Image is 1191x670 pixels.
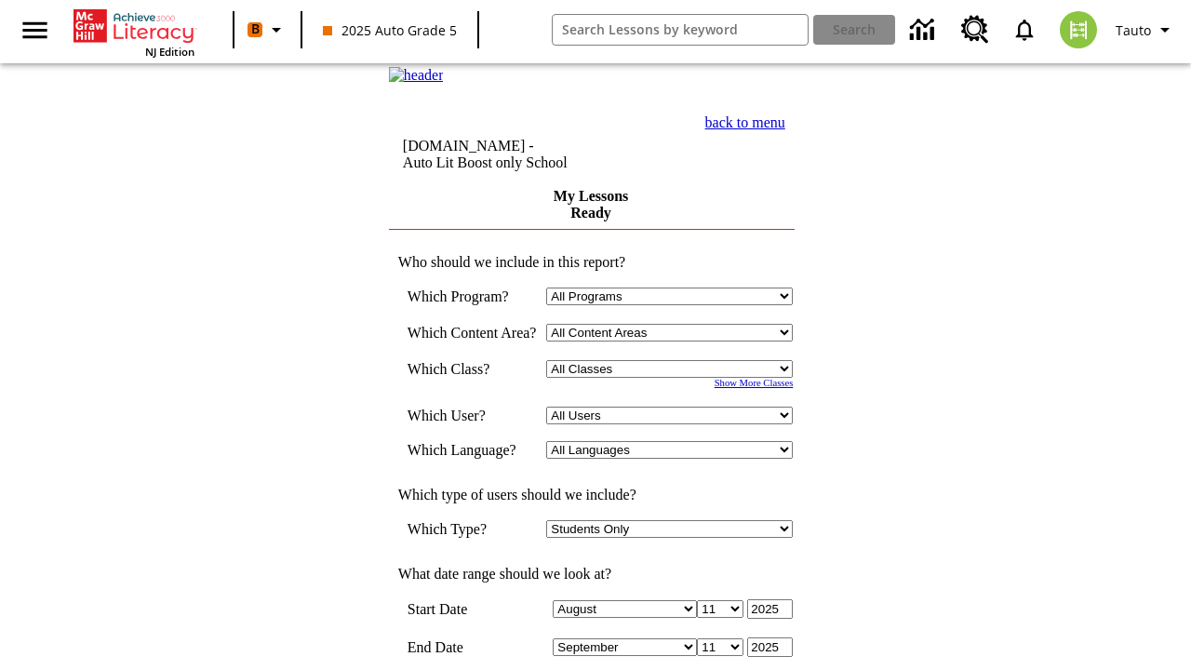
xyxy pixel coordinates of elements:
[1116,20,1151,40] span: Tauto
[1060,11,1097,48] img: avatar image
[408,360,538,378] td: Which Class?
[240,13,295,47] button: Boost Class color is orange. Change class color
[899,5,950,56] a: Data Center
[408,325,537,341] nobr: Which Content Area?
[251,18,260,41] span: B
[389,254,794,271] td: Who should we include in this report?
[554,188,628,221] a: My Lessons Ready
[1049,6,1108,54] button: Select a new avatar
[408,520,538,538] td: Which Type?
[403,154,568,170] nobr: Auto Lit Boost only School
[389,67,444,84] img: header
[408,288,538,305] td: Which Program?
[7,3,62,58] button: Open side menu
[408,599,538,619] td: Start Date
[408,441,538,459] td: Which Language?
[145,45,194,59] span: NJ Edition
[389,566,794,583] td: What date range should we look at?
[705,114,785,130] a: back to menu
[1000,6,1049,54] a: Notifications
[715,378,794,388] a: Show More Classes
[553,15,809,45] input: search field
[408,637,538,657] td: End Date
[323,20,457,40] span: 2025 Auto Grade 5
[74,6,194,59] div: Home
[408,407,538,424] td: Which User?
[389,487,794,503] td: Which type of users should we include?
[950,5,1000,55] a: Resource Center, Will open in new tab
[403,138,639,171] td: [DOMAIN_NAME] -
[1108,13,1184,47] button: Profile/Settings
